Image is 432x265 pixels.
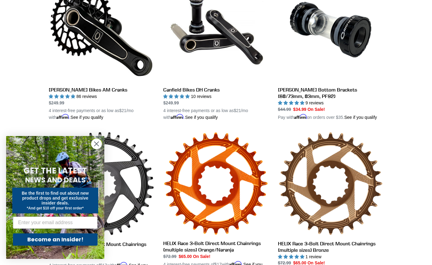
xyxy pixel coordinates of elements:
span: GET THE LATEST [24,165,87,176]
span: NEWS AND DEALS [25,175,86,185]
button: Close dialog [91,138,102,149]
button: Become an Insider! [13,233,98,246]
input: Enter your email address [13,216,98,229]
span: Be the first to find out about new product drops and get exclusive insider deals. [22,191,89,205]
span: *And get $10 off your first order* [27,206,83,210]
